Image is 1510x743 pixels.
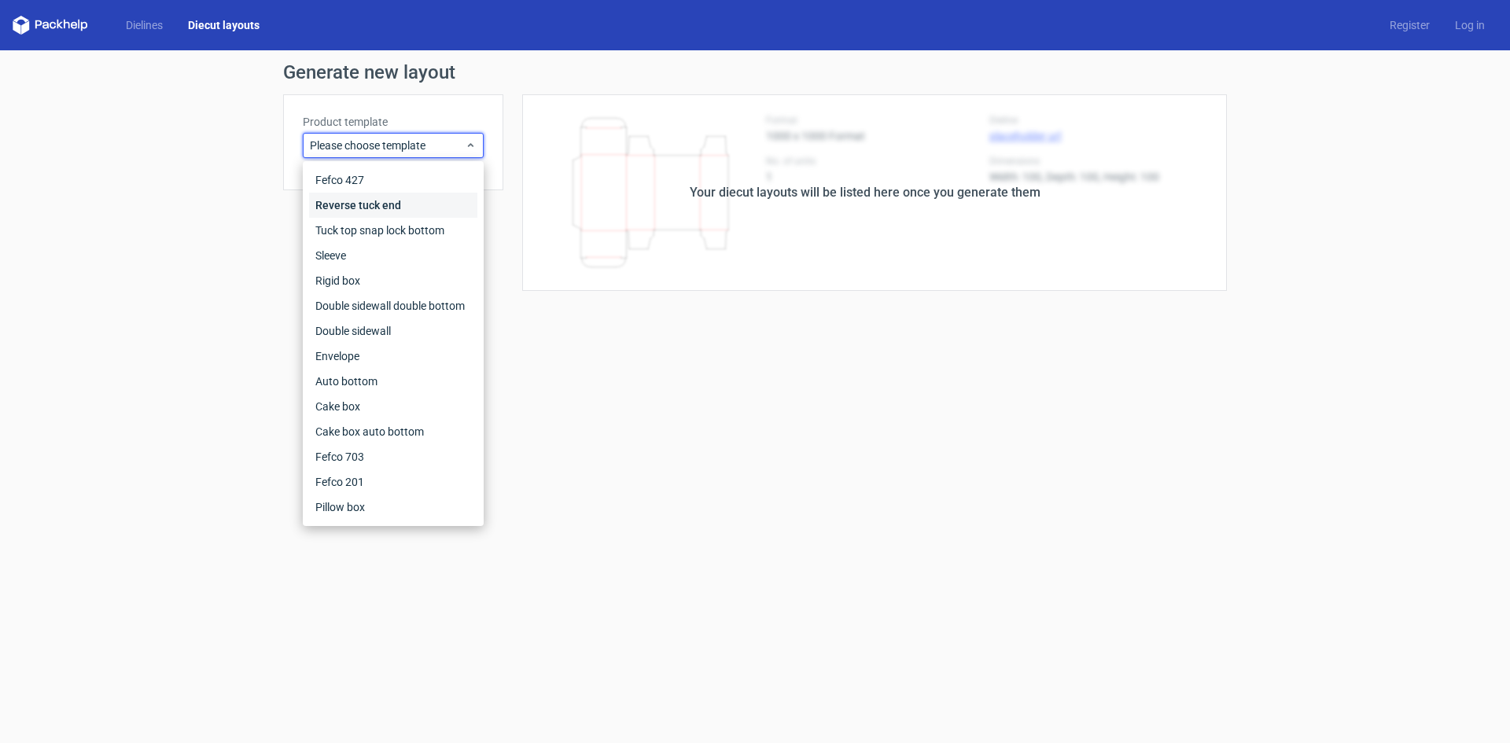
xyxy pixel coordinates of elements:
[309,495,477,520] div: Pillow box
[310,138,465,153] span: Please choose template
[309,318,477,344] div: Double sidewall
[113,17,175,33] a: Dielines
[309,344,477,369] div: Envelope
[309,268,477,293] div: Rigid box
[690,183,1040,202] div: Your diecut layouts will be listed here once you generate them
[309,369,477,394] div: Auto bottom
[309,293,477,318] div: Double sidewall double bottom
[1442,17,1497,33] a: Log in
[303,114,484,130] label: Product template
[309,167,477,193] div: Fefco 427
[309,243,477,268] div: Sleeve
[309,419,477,444] div: Cake box auto bottom
[309,394,477,419] div: Cake box
[175,17,272,33] a: Diecut layouts
[283,63,1227,82] h1: Generate new layout
[309,444,477,469] div: Fefco 703
[309,193,477,218] div: Reverse tuck end
[309,218,477,243] div: Tuck top snap lock bottom
[1377,17,1442,33] a: Register
[309,469,477,495] div: Fefco 201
